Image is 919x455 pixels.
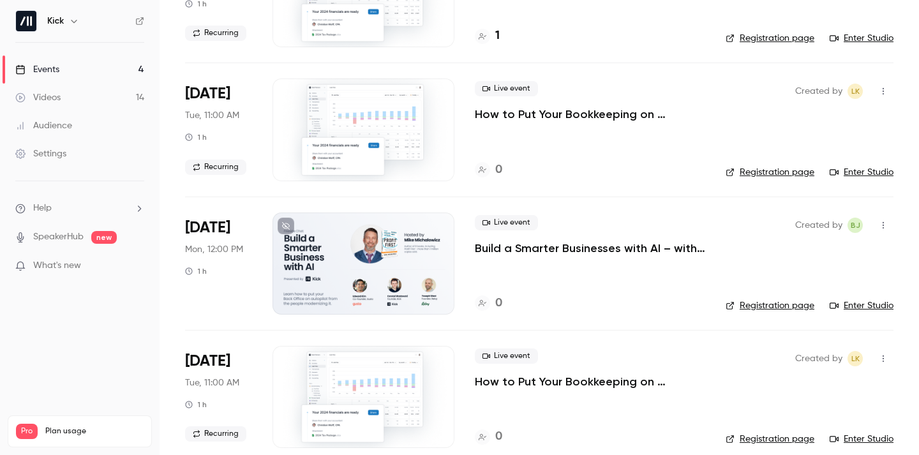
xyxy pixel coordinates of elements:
[830,32,893,45] a: Enter Studio
[185,160,246,175] span: Recurring
[475,81,538,96] span: Live event
[851,218,860,233] span: BJ
[185,84,230,104] span: [DATE]
[726,433,814,445] a: Registration page
[495,27,500,45] h4: 1
[475,107,705,122] a: How to Put Your Bookkeeping on Autopilot - Kick Product Walkthrough
[830,166,893,179] a: Enter Studio
[830,299,893,312] a: Enter Studio
[795,351,842,366] span: Created by
[185,78,252,181] div: Oct 28 Tue, 11:00 AM (America/Los Angeles)
[495,161,502,179] h4: 0
[185,351,230,371] span: [DATE]
[475,295,502,312] a: 0
[848,218,863,233] span: Ben Johnson
[495,295,502,312] h4: 0
[45,426,144,436] span: Plan usage
[185,109,239,122] span: Tue, 11:00 AM
[851,351,860,366] span: LK
[185,218,230,238] span: [DATE]
[33,202,52,215] span: Help
[16,424,38,439] span: Pro
[33,259,81,272] span: What's new
[848,351,863,366] span: Logan Kieller
[795,218,842,233] span: Created by
[495,428,502,445] h4: 0
[475,27,500,45] a: 1
[851,84,860,99] span: LK
[475,241,705,256] a: Build a Smarter Businesses with AI – with [PERSON_NAME] & Founders of Kick, [PERSON_NAME] & [PERS...
[726,299,814,312] a: Registration page
[185,243,243,256] span: Mon, 12:00 PM
[16,11,36,31] img: Kick
[185,426,246,442] span: Recurring
[15,119,72,132] div: Audience
[15,202,144,215] li: help-dropdown-opener
[726,166,814,179] a: Registration page
[33,230,84,244] a: SpeakerHub
[475,215,538,230] span: Live event
[185,266,207,276] div: 1 h
[795,84,842,99] span: Created by
[185,26,246,41] span: Recurring
[185,132,207,142] div: 1 h
[15,147,66,160] div: Settings
[47,15,64,27] h6: Kick
[185,213,252,315] div: Nov 3 Mon, 2:00 PM (America/Chicago)
[830,433,893,445] a: Enter Studio
[185,399,207,410] div: 1 h
[475,374,705,389] a: How to Put Your Bookkeeping on Autopilot - Kick Product Walkthrough
[848,84,863,99] span: Logan Kieller
[475,348,538,364] span: Live event
[15,91,61,104] div: Videos
[185,377,239,389] span: Tue, 11:00 AM
[475,161,502,179] a: 0
[91,231,117,244] span: new
[129,260,144,272] iframe: Noticeable Trigger
[15,63,59,76] div: Events
[185,346,252,448] div: Nov 4 Tue, 11:00 AM (America/Los Angeles)
[475,428,502,445] a: 0
[726,32,814,45] a: Registration page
